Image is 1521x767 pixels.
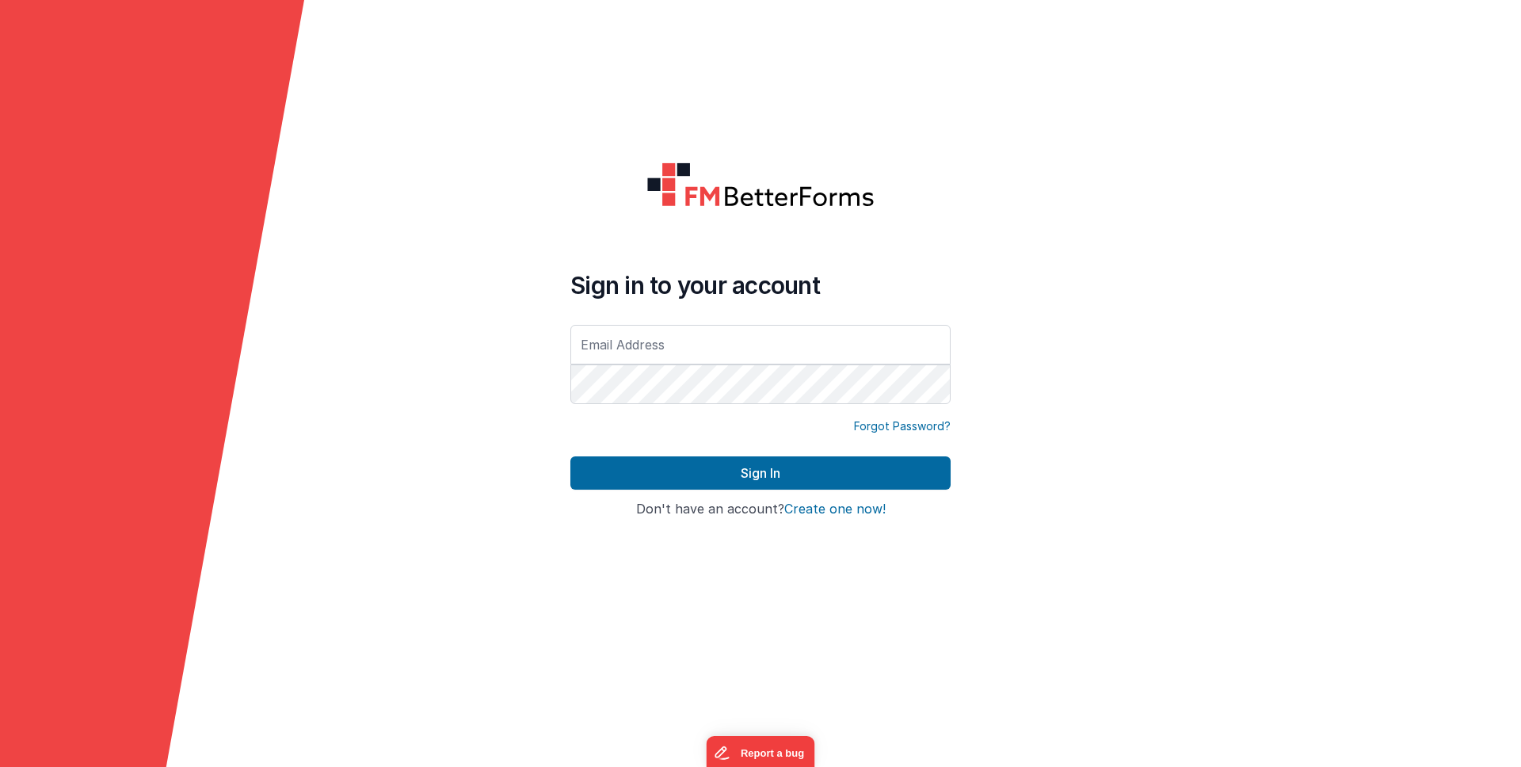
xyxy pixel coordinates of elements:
[570,456,951,490] button: Sign In
[784,502,886,517] button: Create one now!
[570,271,951,300] h4: Sign in to your account
[570,502,951,517] h4: Don't have an account?
[570,325,951,364] input: Email Address
[854,418,951,434] a: Forgot Password?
